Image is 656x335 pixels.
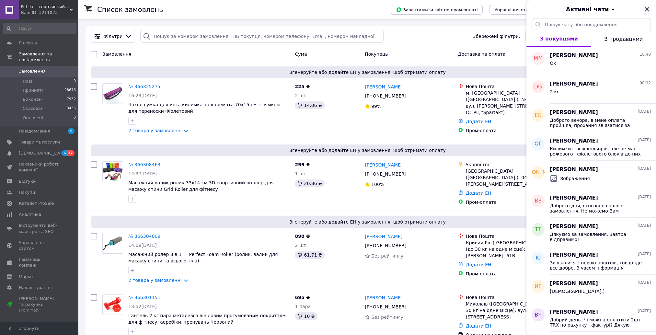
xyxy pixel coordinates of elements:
span: ВЗ [535,197,541,205]
span: [DATE] [638,223,651,228]
div: Ваш ID: 3211023 [21,10,78,16]
span: Маркет [19,274,35,280]
img: Фото товару [103,84,123,104]
button: ЕБ[PERSON_NAME][DATE]Доброго вечора, в мене оплата пройшла, прохання зв'язатися за телефоном 0991... [526,104,656,132]
span: 14:37[DATE] [128,171,157,176]
span: Виконані [23,97,43,102]
span: 0 [74,78,76,84]
a: Гантель 2 кг пара металеві з вініловим прогумованим покриттям для фітнесу, аеробіки, тренувань Че... [128,313,286,325]
span: 37 [67,150,75,156]
span: Відгуки [19,179,36,184]
span: Покупці [19,190,36,195]
span: ВЧ [535,311,542,319]
span: 6 [62,150,67,156]
span: [PERSON_NAME] [550,80,598,88]
span: Замовлення та повідомлення [19,51,78,63]
a: 2 товара у замовленні [128,128,182,133]
input: Пошук чату або повідомлення [532,18,651,31]
div: Нова Пошта [466,294,565,301]
span: Добрий день. Чі можна оплатити 2шт TRX по рахунку - фактурі? Дякую [550,317,642,328]
span: Товари та послуги [19,139,60,145]
span: 299 ₴ [295,162,310,167]
div: Миколаїв ([GEOGRAPHIC_DATA].), №7 (до 30 кг на одне місце): вул. [STREET_ADDRESS] [466,301,565,320]
div: [PHONE_NUMBER] [363,169,408,179]
span: Дякуємо за замовлення. Завтра відправимо! [550,232,642,242]
img: Фото товару [103,233,123,253]
span: [DATE] [638,251,651,257]
span: Налаштування [19,285,52,291]
div: [GEOGRAPHIC_DATA] ([GEOGRAPHIC_DATA].), 04084, вул. [PERSON_NAME][STREET_ADDRESS] [466,168,565,187]
a: Додати ЕН [466,262,491,267]
span: Згенеруйте або додайте ЕН у замовлення, щоб отримати оплату [93,69,642,75]
a: Фото товару [102,294,123,315]
button: [PERSON_NAME][PERSON_NAME][DATE]Зображення [526,161,656,189]
span: Аналітика [19,212,41,217]
span: Гаманець компанії [19,257,60,268]
span: Без рейтингу [371,315,403,320]
div: Укрпошта [466,161,565,168]
span: Замовлення [19,68,46,74]
span: [DATE] [638,194,651,200]
a: Масажний ролер 3 в 1 — Perfect Foam Roller (ролик, валик для масажу спини та всього тіла) [128,252,278,263]
span: [PERSON_NAME] [550,251,598,259]
span: [PERSON_NAME] [550,308,598,316]
div: Пром-оплата [466,127,565,134]
span: Інструменти веб-майстра та SEO [19,223,60,234]
span: Масажний валик ролик 33х14 см 3D спортивний роллер для масажу спини Grid Roller для фітнесу [128,180,274,192]
button: З покупцями [526,31,591,47]
span: Скасовані [23,106,45,111]
span: Зв'язалися з новою поштою, товар їде все добре. З часом інформація відновиться [550,260,642,271]
a: Додати ЕН [466,191,491,196]
span: [PERSON_NAME] та рахунки [19,296,60,314]
a: [PERSON_NAME] [365,295,402,301]
div: 61.71 ₴ [295,251,324,259]
span: З продавцями [604,36,643,42]
div: Пром-оплата [466,199,565,205]
span: [DATE] [638,280,651,285]
div: 10 ₴ [295,312,317,320]
button: Тт[PERSON_NAME][DATE]Дякуємо за замовлення. Завтра відправимо! [526,218,656,246]
span: Без рейтингу [371,253,403,259]
span: 0 [74,115,76,121]
span: 9 [68,128,75,134]
span: 99% [371,104,381,109]
span: 2 кг [550,89,559,94]
span: Управління статусами [494,7,544,12]
a: Фото товару [102,233,123,254]
span: З покупцями [540,36,578,42]
a: Чохол сумка для йога килимка та каремата 70х15 см з лямкою для переноски Фіолетовий [128,102,280,114]
span: 695 ₴ [295,295,310,300]
button: ІС[PERSON_NAME][DATE]Зв'язалися з новою поштою, товар їде все добре. З часом інформація відновиться [526,246,656,275]
span: Головна [19,40,37,46]
span: [DATE] [638,308,651,314]
span: 14:09[DATE] [128,243,157,248]
span: DG [534,83,542,91]
span: Оплачені [23,115,43,121]
a: [PERSON_NAME] [365,84,402,90]
span: 3436 [67,106,76,111]
span: 225 ₴ [295,84,310,89]
span: 13:52[DATE] [128,304,157,309]
div: Нова Пошта [466,83,565,90]
span: [DATE] [638,166,651,171]
span: 1 пара [295,304,311,309]
span: [PERSON_NAME] [550,166,598,173]
img: Фото товару [103,295,123,315]
input: Пошук за номером замовлення, ПІБ покупця, номером телефону, Email, номером накладної [140,30,384,43]
div: [PHONE_NUMBER] [363,91,408,100]
div: Пром-оплата [466,271,565,277]
span: ЕБ [535,112,541,119]
span: 16:23[DATE] [128,93,157,98]
span: Активні чати [566,5,609,14]
a: [PERSON_NAME] [365,162,402,168]
span: Зображення [560,175,590,182]
span: Завантажити звіт по пром-оплаті [396,7,478,13]
span: Cума [295,52,307,57]
button: ММ[PERSON_NAME]18:40Ок [526,47,656,75]
button: Управління статусами [489,5,549,15]
span: Прийняті [23,87,43,93]
div: м. [GEOGRAPHIC_DATA] ([GEOGRAPHIC_DATA].), №78 (до 2 кг): вул. [PERSON_NAME][STREET_ADDRESS] (СТР... [466,90,565,116]
div: [PHONE_NUMBER] [363,302,408,311]
button: Закрити [643,6,651,13]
